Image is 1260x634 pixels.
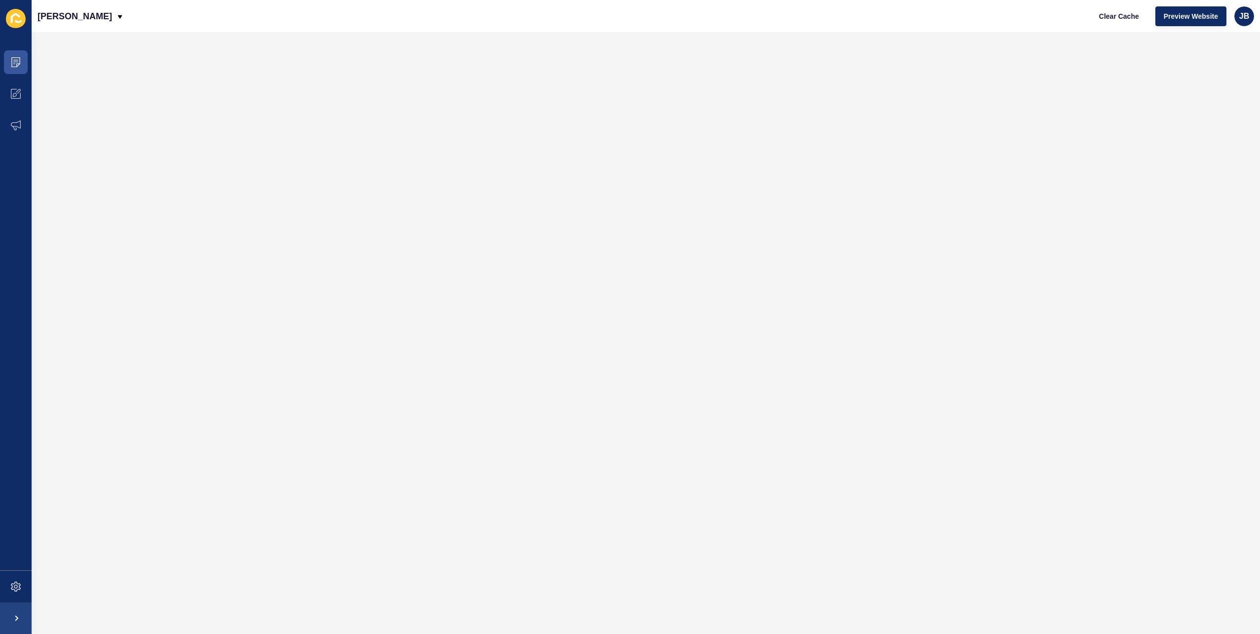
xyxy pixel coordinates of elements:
[1155,6,1226,26] button: Preview Website
[1164,11,1218,21] span: Preview Website
[1239,11,1249,21] span: JB
[1099,11,1139,21] span: Clear Cache
[1091,6,1147,26] button: Clear Cache
[38,4,112,29] p: [PERSON_NAME]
